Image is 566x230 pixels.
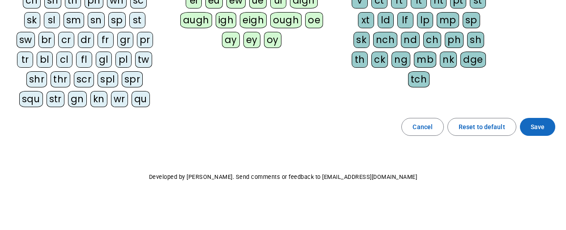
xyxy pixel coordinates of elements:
div: fl [76,52,92,68]
div: sl [44,12,60,28]
p: Developed by [PERSON_NAME]. Send comments or feedback to [EMAIL_ADDRESS][DOMAIN_NAME] [7,172,559,182]
div: spr [122,71,143,87]
div: scr [74,71,94,87]
div: ph [445,32,464,48]
div: ey [243,32,260,48]
div: ng [392,52,410,68]
div: sn [88,12,105,28]
div: st [129,12,145,28]
button: Save [520,118,555,136]
div: tw [135,52,152,68]
div: oy [264,32,281,48]
div: sp [108,12,126,28]
div: sh [467,32,484,48]
div: ay [222,32,240,48]
button: Reset to default [447,118,516,136]
div: ough [270,12,302,28]
span: Cancel [413,122,433,132]
div: augh [180,12,212,28]
div: mb [414,52,436,68]
span: Reset to default [459,122,505,132]
div: wr [111,91,128,107]
div: ch [423,32,441,48]
div: dr [78,32,94,48]
span: Save [531,122,545,132]
div: dge [460,52,486,68]
div: br [38,32,55,48]
div: ld [378,12,394,28]
div: fr [98,32,114,48]
div: cl [56,52,72,68]
div: gr [117,32,133,48]
div: th [352,52,368,68]
div: cr [58,32,74,48]
div: kn [90,91,107,107]
div: lf [397,12,413,28]
div: ck [371,52,388,68]
div: shr [26,71,47,87]
div: mp [437,12,459,28]
button: Cancel [401,118,444,136]
div: eigh [240,12,267,28]
div: pl [115,52,132,68]
div: sw [17,32,35,48]
div: sm [64,12,84,28]
div: pr [137,32,153,48]
div: sk [24,12,40,28]
div: nk [440,52,457,68]
div: bl [37,52,53,68]
div: oe [305,12,323,28]
div: lp [417,12,433,28]
div: thr [51,71,70,87]
div: tr [17,52,33,68]
div: gn [68,91,87,107]
div: squ [19,91,43,107]
div: sk [353,32,370,48]
div: gl [96,52,112,68]
div: nch [373,32,398,48]
div: igh [216,12,237,28]
div: tch [408,71,430,87]
div: sp [463,12,480,28]
div: spl [98,71,118,87]
div: nd [401,32,420,48]
div: xt [358,12,374,28]
div: str [47,91,65,107]
div: qu [132,91,150,107]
